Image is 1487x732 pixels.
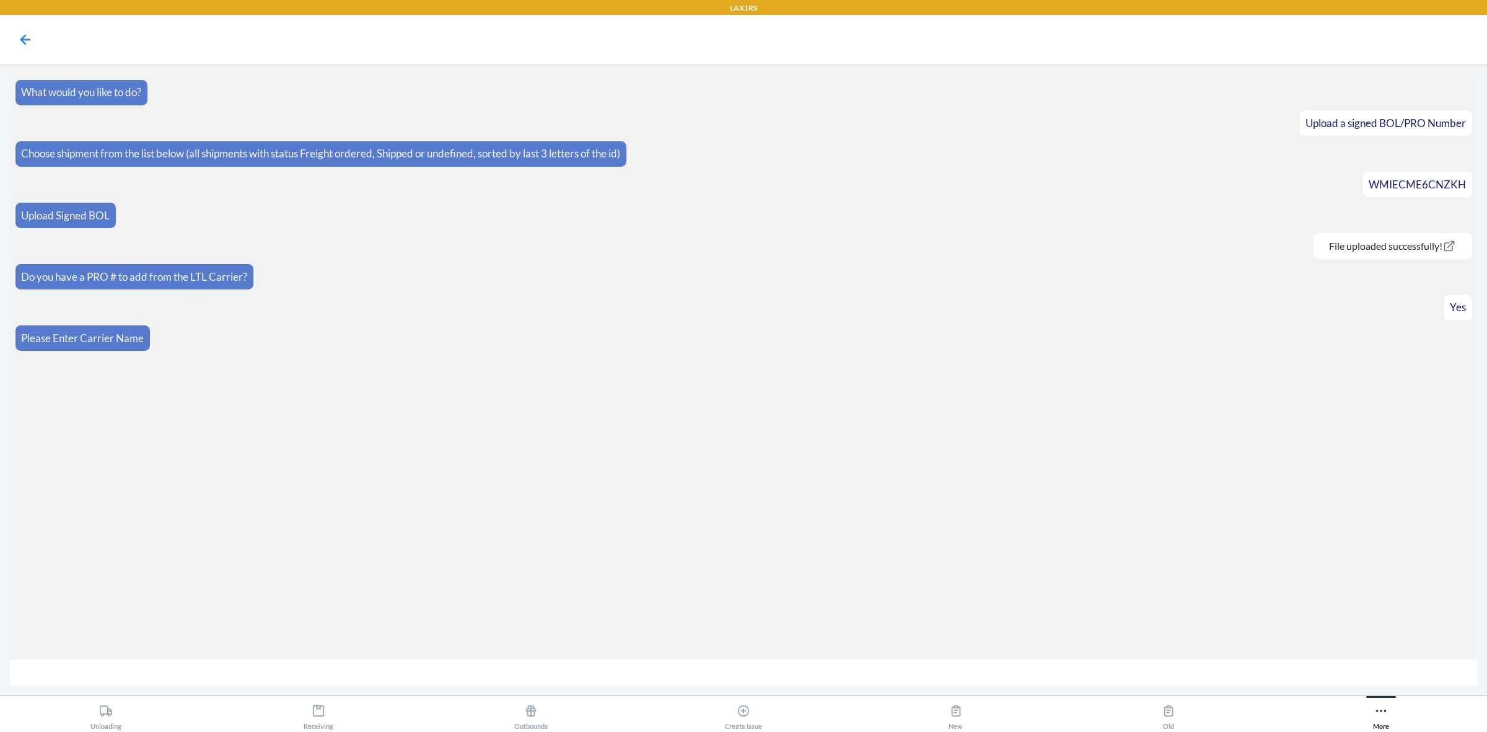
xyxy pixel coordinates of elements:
[949,699,963,730] div: New
[1319,240,1466,252] a: File uploaded successfully!
[1369,178,1466,191] span: WMIECME6CNZKH
[425,696,638,730] button: Outbounds
[1062,696,1274,730] button: Old
[21,330,144,346] p: Please Enter Carrier Name
[304,699,333,730] div: Receiving
[725,699,762,730] div: Create Issue
[638,696,850,730] button: Create Issue
[1373,699,1389,730] div: More
[21,269,247,285] p: Do you have a PRO # to add from the LTL Carrier?
[1274,696,1487,730] button: More
[849,696,1062,730] button: New
[21,208,110,224] p: Upload Signed BOL
[1450,301,1466,314] span: Yes
[21,84,141,100] p: What would you like to do?
[21,146,620,162] p: Choose shipment from the list below (all shipments with status Freight ordered, Shipped or undefi...
[1305,117,1466,130] span: Upload a signed BOL/PRO Number
[730,2,757,14] p: LAX1RS
[213,696,425,730] button: Receiving
[90,699,121,730] div: Unloading
[1162,699,1175,730] div: Old
[514,699,548,730] div: Outbounds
